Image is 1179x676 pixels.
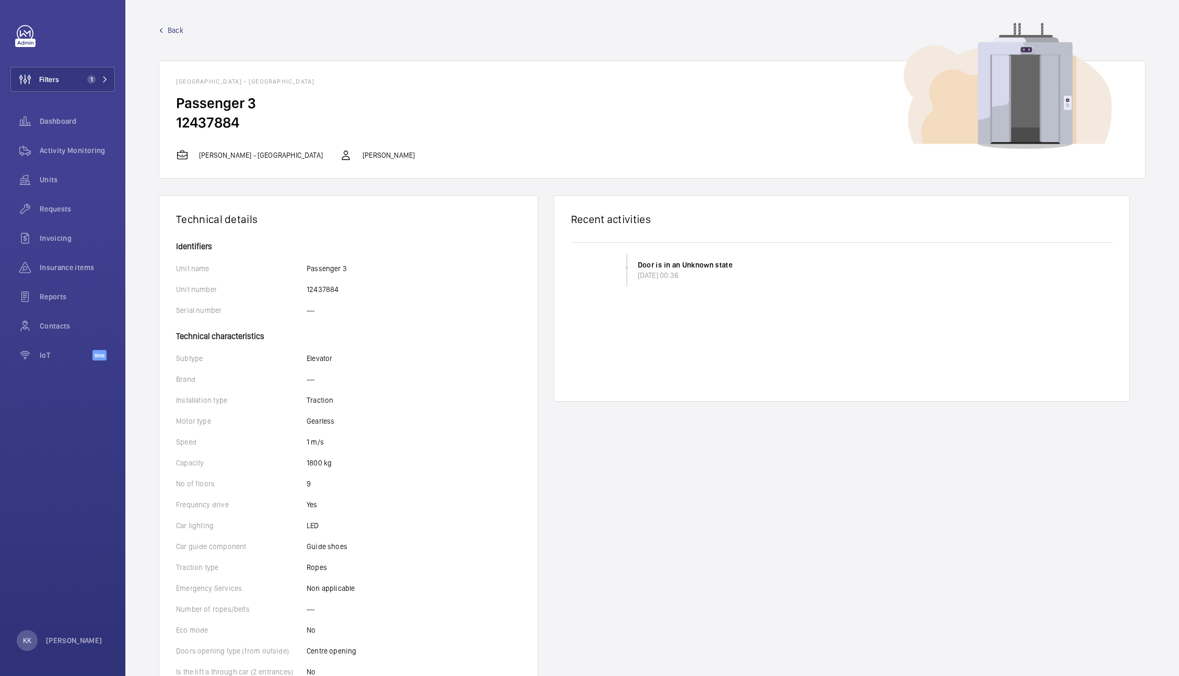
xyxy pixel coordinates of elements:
p: LED [307,520,319,531]
p: Emergency Services [176,583,307,593]
p: --- [307,374,315,384]
p: No [307,625,316,635]
h2: 12437884 [176,113,1128,132]
p: Centre opening [307,646,357,656]
p: Brand [176,374,307,384]
p: Subtype [176,353,307,364]
p: Unit number [176,284,307,295]
p: --- [307,604,315,614]
button: Filters1 [10,67,115,92]
span: Invoicing [40,233,115,243]
span: Filters [39,74,59,85]
h2: Recent activities [571,213,1113,226]
span: Beta [92,350,107,360]
p: Serial number [176,305,307,316]
p: Car lighting [176,520,307,531]
p: 9 [307,479,311,489]
span: Reports [40,292,115,302]
span: Back [168,25,183,36]
img: device image [904,23,1112,149]
h4: Technical characteristics [176,326,521,341]
p: Gearless [307,416,334,426]
p: Yes [307,499,318,510]
h2: Passenger 3 [176,94,1128,113]
span: Dashboard [40,116,115,126]
p: Elevator [307,353,332,364]
span: Insurance items [40,262,115,273]
p: Traction type [176,562,307,573]
span: Requests [40,204,115,214]
div: Door is in an Unknown state [638,260,1115,270]
span: 1 [87,75,96,84]
h1: [GEOGRAPHIC_DATA] - [GEOGRAPHIC_DATA] [176,78,1128,85]
div: [DATE] 00:36 [638,270,1115,281]
p: Non applicable [307,583,355,593]
p: Passenger 3 [307,263,347,274]
p: Guide shoes [307,541,347,552]
p: Capacity [176,458,307,468]
h4: Identifiers [176,242,521,251]
p: No of floors [176,479,307,489]
p: 1 m/s [307,437,324,447]
p: Doors opening type (from outside) [176,646,307,656]
p: [PERSON_NAME] [46,635,102,646]
span: Activity Monitoring [40,145,115,156]
p: [PERSON_NAME] [363,150,415,160]
p: Speed [176,437,307,447]
span: IoT [40,350,92,360]
p: 1800 kg [307,458,332,468]
span: Contacts [40,321,115,331]
p: Ropes [307,562,327,573]
p: KK [23,635,31,646]
p: Car guide component [176,541,307,552]
p: [PERSON_NAME] - [GEOGRAPHIC_DATA] [199,150,323,160]
p: Installation type [176,395,307,405]
p: Eco mode [176,625,307,635]
p: Motor type [176,416,307,426]
h1: Technical details [176,213,521,226]
p: --- [307,305,315,316]
p: Frequency drive [176,499,307,510]
p: Unit name [176,263,307,274]
p: Traction [307,395,333,405]
p: 12437884 [307,284,338,295]
p: Number of ropes/belts [176,604,307,614]
span: Units [40,174,115,185]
